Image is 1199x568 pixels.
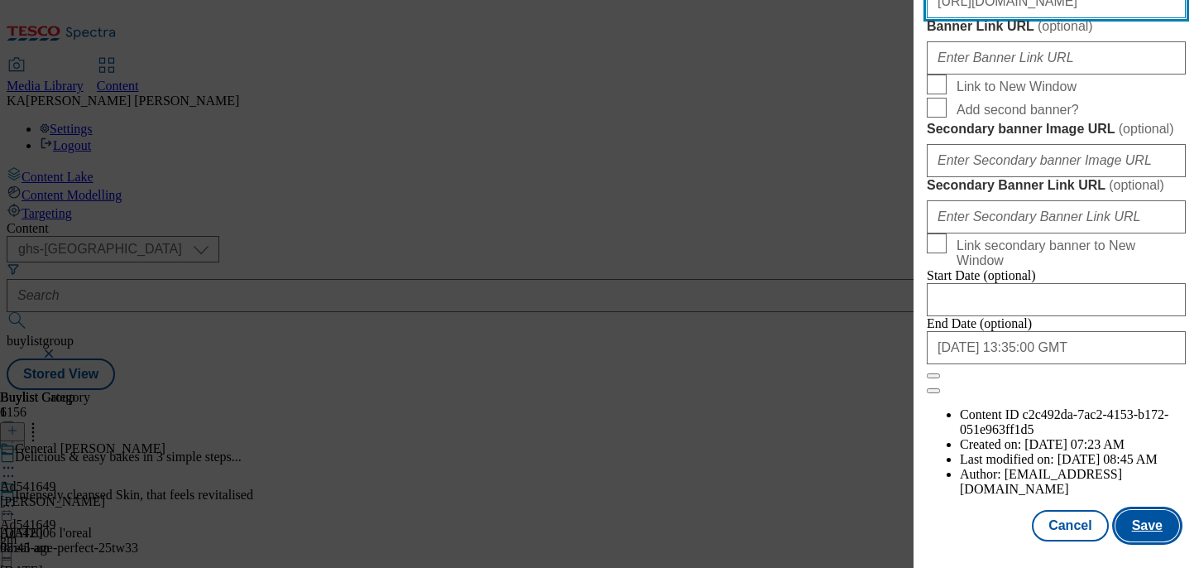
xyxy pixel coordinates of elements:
input: Enter Secondary Banner Link URL [927,200,1186,233]
input: Enter Banner Link URL [927,41,1186,75]
li: Content ID [960,407,1186,437]
span: Add second banner? [957,103,1079,118]
span: ( optional ) [1109,178,1164,192]
span: ( optional ) [1038,19,1093,33]
button: Save [1115,510,1179,542]
input: Enter Secondary banner Image URL [927,144,1186,177]
button: Cancel [1032,510,1108,542]
span: c2c492da-7ac2-4153-b172-051e963ff1d5 [960,407,1168,436]
span: ( optional ) [1119,122,1174,136]
span: End Date (optional) [927,316,1032,330]
span: Link to New Window [957,79,1077,94]
span: [EMAIL_ADDRESS][DOMAIN_NAME] [960,467,1122,496]
span: [DATE] 08:45 AM [1058,452,1158,466]
span: Start Date (optional) [927,268,1036,282]
li: Created on: [960,437,1186,452]
input: Enter Date [927,283,1186,316]
label: Banner Link URL [927,18,1186,35]
span: Link secondary banner to New Window [957,238,1179,268]
label: Secondary Banner Link URL [927,177,1186,194]
span: [DATE] 07:23 AM [1024,437,1125,451]
li: Last modified on: [960,452,1186,467]
li: Author: [960,467,1186,497]
input: Enter Date [927,331,1186,364]
button: Close [927,373,940,378]
label: Secondary banner Image URL [927,121,1186,137]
